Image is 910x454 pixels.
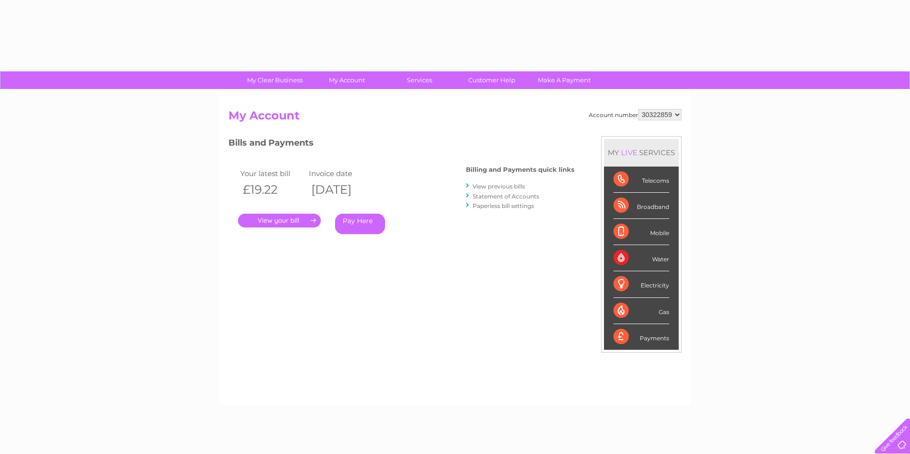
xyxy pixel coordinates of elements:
h2: My Account [228,109,682,127]
td: Invoice date [307,167,375,180]
div: Electricity [613,271,669,297]
div: MY SERVICES [604,139,679,166]
a: Customer Help [453,71,531,89]
h4: Billing and Payments quick links [466,166,574,173]
th: £19.22 [238,180,307,199]
a: Make A Payment [525,71,603,89]
div: LIVE [619,148,639,157]
div: Telecoms [613,167,669,193]
a: . [238,214,321,227]
div: Account number [589,109,682,120]
a: Paperless bill settings [473,202,534,209]
div: Mobile [613,219,669,245]
div: Water [613,245,669,271]
td: Your latest bill [238,167,307,180]
div: Payments [613,324,669,350]
a: Services [380,71,459,89]
th: [DATE] [307,180,375,199]
a: View previous bills [473,183,525,190]
a: Statement of Accounts [473,193,539,200]
h3: Bills and Payments [228,136,574,153]
a: My Clear Business [236,71,314,89]
a: Pay Here [335,214,385,234]
div: Gas [613,298,669,324]
div: Broadband [613,193,669,219]
a: My Account [308,71,386,89]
